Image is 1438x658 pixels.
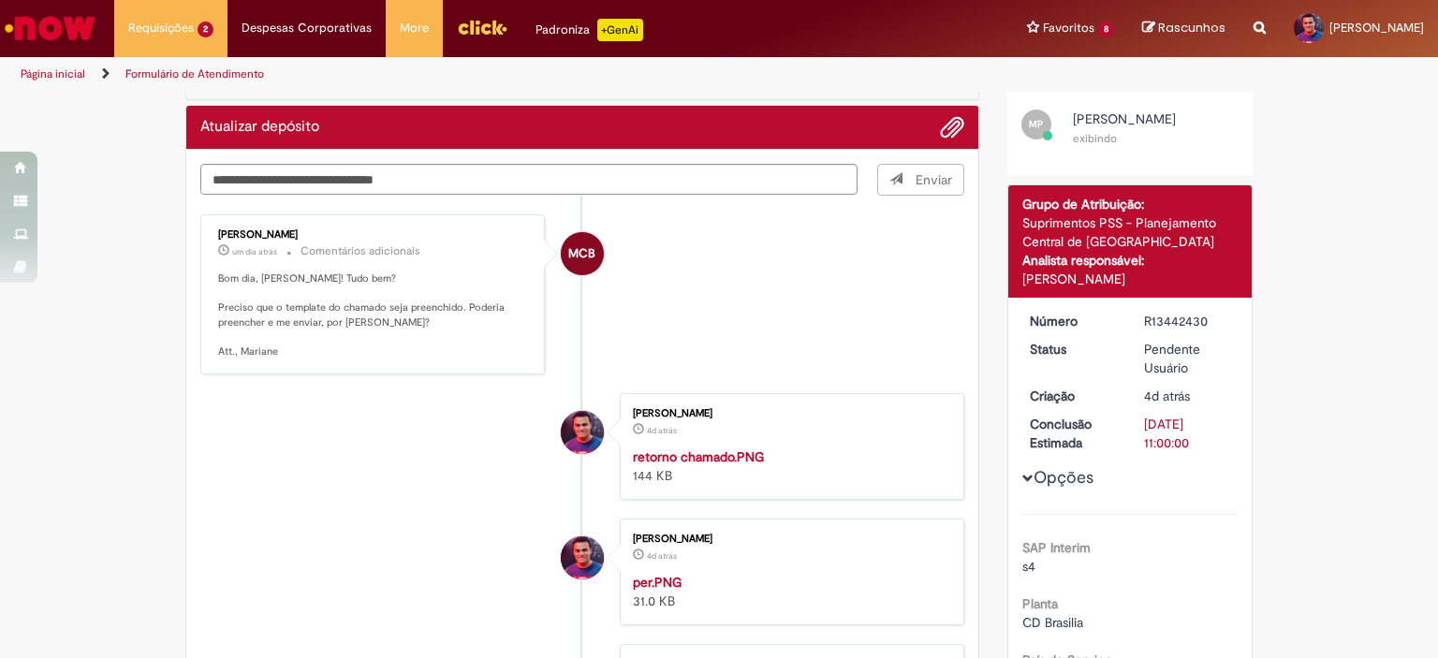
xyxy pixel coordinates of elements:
[1144,387,1231,405] div: 24/08/2025 20:51:32
[647,425,677,436] span: 4d atrás
[1144,312,1231,330] div: R13442430
[198,22,213,37] span: 2
[128,19,194,37] span: Requisições
[633,408,945,419] div: [PERSON_NAME]
[1142,20,1225,37] a: Rascunhos
[1022,251,1239,270] div: Analista responsável:
[633,573,945,610] div: 31.0 KB
[647,425,677,436] time: 24/08/2025 20:51:22
[218,229,530,241] div: [PERSON_NAME]
[218,271,530,359] p: Bom dia, [PERSON_NAME]! Tudo bem? Preciso que o template do chamado seja preenchido. Poderia pree...
[633,447,945,485] div: 144 KB
[1016,312,1131,330] dt: Número
[940,115,964,139] button: Adicionar anexos
[1329,20,1424,36] span: [PERSON_NAME]
[2,9,98,47] img: ServiceNow
[1144,340,1231,377] div: Pendente Usuário
[242,19,372,37] span: Despesas Corporativas
[561,411,604,454] div: Samuel De Sousa
[14,57,945,92] ul: Trilhas de página
[633,534,945,545] div: [PERSON_NAME]
[1016,340,1131,358] dt: Status
[1144,415,1231,452] div: [DATE] 11:00:00
[232,246,277,257] time: 27/08/2025 09:46:57
[232,246,277,257] span: um dia atrás
[200,119,319,136] h2: Atualizar depósito Histórico de tíquete
[125,66,264,81] a: Formulário de Atendimento
[633,574,682,591] a: per.PNG
[1073,131,1117,146] small: exibindo
[633,448,764,465] a: retorno chamado.PNG
[1022,195,1239,213] div: Grupo de Atribuição:
[457,13,507,41] img: click_logo_yellow_360x200.png
[21,66,85,81] a: Página inicial
[1144,387,1190,404] time: 24/08/2025 20:51:32
[561,232,604,275] div: Mariane Cega Bianchessi
[561,536,604,579] div: Samuel De Sousa
[1022,595,1058,612] b: Planta
[597,19,643,41] p: +GenAi
[1098,22,1114,37] span: 8
[1016,387,1131,405] dt: Criação
[1022,270,1239,288] div: [PERSON_NAME]
[647,550,677,562] span: 4d atrás
[1022,614,1083,631] span: CD Brasilia
[568,231,595,276] span: MCB
[1016,415,1131,452] dt: Conclusão Estimada
[1022,539,1091,556] b: SAP Interim
[1022,213,1239,251] div: Suprimentos PSS - Planejamento Central de [GEOGRAPHIC_DATA]
[1073,110,1176,127] span: [PERSON_NAME]
[536,19,643,41] div: Padroniza
[647,550,677,562] time: 24/08/2025 20:50:45
[301,243,420,259] small: Comentários adicionais
[1029,118,1043,130] span: MP
[200,164,858,196] textarea: Digite sua mensagem aqui...
[1043,19,1094,37] span: Favoritos
[400,19,429,37] span: More
[1158,19,1225,37] span: Rascunhos
[1022,558,1035,575] span: s4
[1144,387,1190,404] span: 4d atrás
